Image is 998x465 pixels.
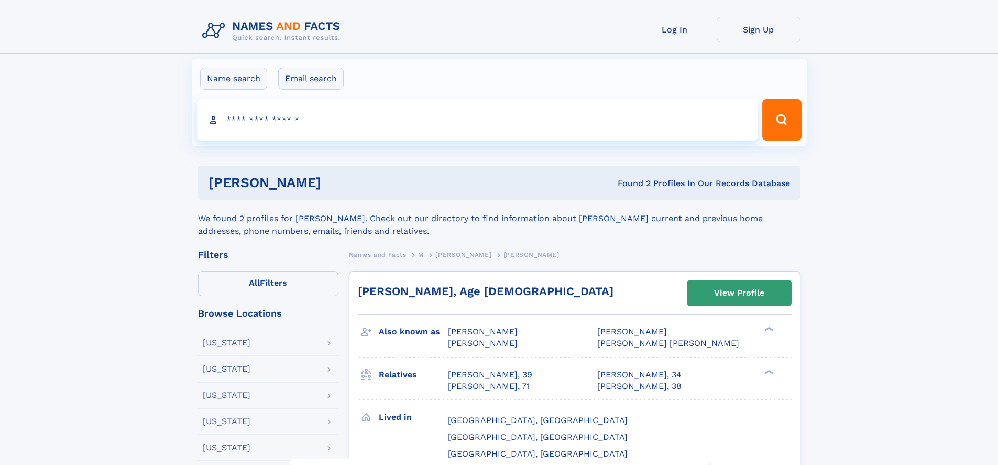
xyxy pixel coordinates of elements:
a: [PERSON_NAME] [435,248,491,261]
span: [GEOGRAPHIC_DATA], [GEOGRAPHIC_DATA] [448,415,628,425]
a: [PERSON_NAME], 38 [597,381,682,392]
div: View Profile [714,281,764,305]
a: Names and Facts [349,248,407,261]
span: [GEOGRAPHIC_DATA], [GEOGRAPHIC_DATA] [448,449,628,459]
a: [PERSON_NAME], 39 [448,369,532,381]
div: ❯ [762,326,774,333]
span: [PERSON_NAME] [435,251,491,258]
span: [PERSON_NAME] [448,338,518,348]
a: Log In [633,17,717,42]
div: ❯ [762,369,774,375]
label: Email search [278,68,344,90]
span: All [249,278,260,288]
h1: [PERSON_NAME] [209,176,469,189]
a: M [418,248,424,261]
img: Logo Names and Facts [198,17,349,45]
h3: Lived in [379,408,448,426]
a: [PERSON_NAME], 71 [448,381,530,392]
div: [US_STATE] [203,417,250,426]
div: We found 2 profiles for [PERSON_NAME]. Check out our directory to find information about [PERSON_... [198,200,800,237]
h3: Also known as [379,323,448,341]
label: Name search [200,68,267,90]
a: [PERSON_NAME], 34 [597,369,682,381]
span: [PERSON_NAME] [503,251,560,258]
h3: Relatives [379,366,448,384]
div: [US_STATE] [203,365,250,373]
span: [GEOGRAPHIC_DATA], [GEOGRAPHIC_DATA] [448,432,628,442]
span: [PERSON_NAME] [448,327,518,337]
a: View Profile [687,280,791,306]
div: Found 2 Profiles In Our Records Database [469,178,790,189]
a: [PERSON_NAME], Age [DEMOGRAPHIC_DATA] [358,285,613,298]
span: [PERSON_NAME] [PERSON_NAME] [597,338,739,348]
a: Sign Up [717,17,800,42]
div: Filters [198,250,338,259]
span: M [418,251,424,258]
div: [US_STATE] [203,391,250,399]
div: [US_STATE] [203,444,250,452]
div: [US_STATE] [203,339,250,347]
button: Search Button [762,99,801,141]
div: Browse Locations [198,309,338,318]
span: [PERSON_NAME] [597,327,667,337]
input: search input [197,99,758,141]
label: Filters [198,271,338,296]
